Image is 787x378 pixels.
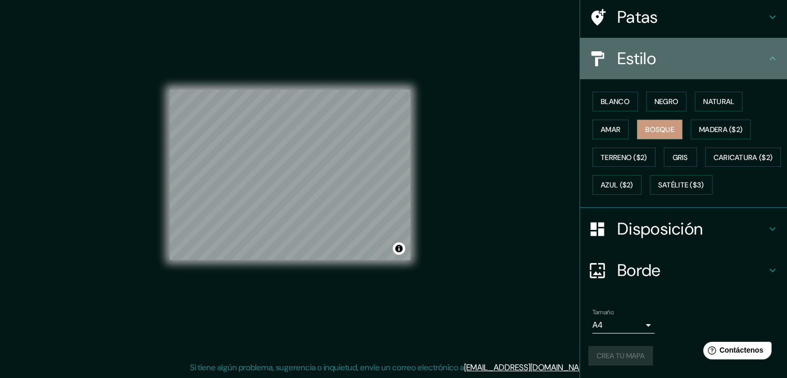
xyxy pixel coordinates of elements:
font: Disposición [617,218,703,240]
font: Terreno ($2) [601,153,647,162]
button: Natural [695,92,743,111]
font: Madera ($2) [699,125,743,134]
font: Tamaño [592,308,614,316]
font: Satélite ($3) [658,181,704,190]
font: Negro [655,97,679,106]
button: Blanco [592,92,638,111]
font: Caricatura ($2) [714,153,773,162]
button: Amar [592,120,629,139]
font: Bosque [645,125,674,134]
font: A4 [592,319,603,330]
button: Caricatura ($2) [705,148,781,167]
button: Gris [664,148,697,167]
font: Natural [703,97,734,106]
a: [EMAIL_ADDRESS][DOMAIN_NAME] [464,362,592,373]
font: Amar [601,125,620,134]
font: Borde [617,259,661,281]
div: Disposición [580,208,787,250]
div: Estilo [580,38,787,79]
button: Negro [646,92,687,111]
font: Estilo [617,48,656,69]
font: Azul ($2) [601,181,633,190]
button: Azul ($2) [592,175,642,195]
div: A4 [592,317,655,333]
div: Borde [580,250,787,291]
iframe: Lanzador de widgets de ayuda [695,338,776,367]
button: Bosque [637,120,682,139]
canvas: Mapa [170,90,410,260]
button: Terreno ($2) [592,148,656,167]
button: Madera ($2) [691,120,751,139]
font: Blanco [601,97,630,106]
button: Satélite ($3) [650,175,712,195]
font: Gris [673,153,688,162]
font: Si tiene algún problema, sugerencia o inquietud, envíe un correo electrónico a [190,362,464,373]
button: Activar o desactivar atribución [393,242,405,255]
font: Patas [617,6,658,28]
